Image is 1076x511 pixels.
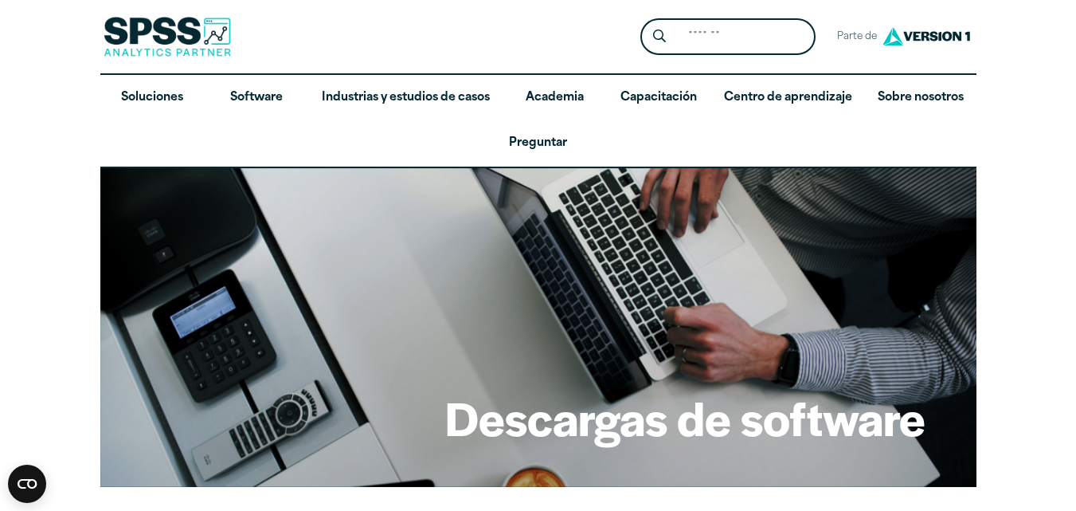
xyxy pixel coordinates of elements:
[322,92,490,104] font: Industrias y estudios de casos
[100,75,205,121] a: Soluciones
[205,75,309,121] a: Software
[653,29,666,43] svg: Icono de lupa de búsqueda
[640,18,816,56] form: Formulario de búsqueda del encabezado del sitio
[100,120,976,167] a: Preguntar
[865,75,976,121] a: Sobre nosotros
[509,137,567,149] font: Preguntar
[121,92,183,104] font: Soluciones
[607,75,711,121] a: Capacitación
[503,75,607,121] a: Academia
[620,92,697,104] font: Capacitación
[644,22,674,52] button: Icono de lupa de búsqueda
[878,92,964,104] font: Sobre nosotros
[837,32,877,41] font: Parte de
[8,465,46,503] button: Open CMP widget
[100,75,976,167] nav: Versión de escritorio del menú principal del sitio
[526,92,584,104] font: Academia
[878,22,974,51] img: Logotipo de la versión 1
[724,92,852,104] font: Centro de aprendizaje
[309,75,503,121] a: Industrias y estudios de casos
[104,17,231,57] img: Socio de análisis de SPSS
[445,384,925,450] font: Descargas de software
[711,75,865,121] a: Centro de aprendizaje
[230,92,283,104] font: Software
